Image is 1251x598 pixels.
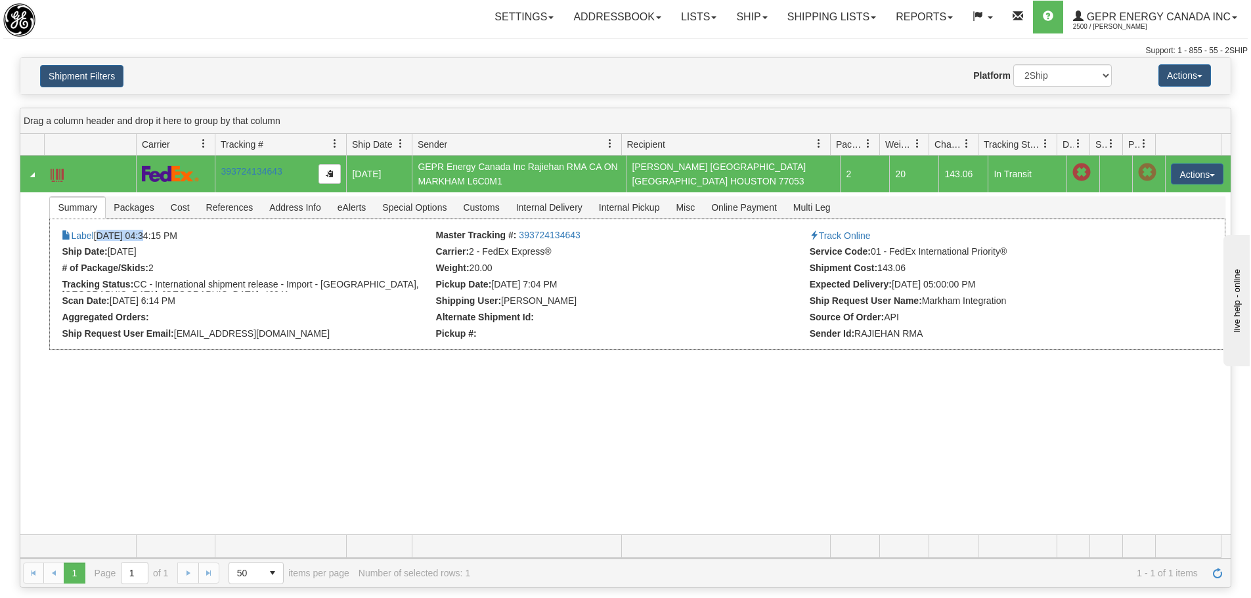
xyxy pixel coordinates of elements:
[40,65,123,87] button: Shipment Filters
[62,230,432,243] li: [DATE] 04:34:15 PM
[62,279,432,292] li: CC - International shipment release - Import - [GEOGRAPHIC_DATA], [GEOGRAPHIC_DATA], [GEOGRAPHIC_...
[121,563,148,584] input: Page 1
[64,563,85,584] span: Page 1
[1100,133,1122,155] a: Shipment Issues filter column settings
[1034,133,1057,155] a: Tracking Status filter column settings
[318,164,341,184] button: Copy to clipboard
[221,166,282,177] a: 393724134643
[436,246,806,259] li: 2 - FedEx Express®
[3,45,1248,56] div: Support: 1 - 855 - 55 - 2SHIP
[142,138,170,151] span: Carrier
[412,156,626,192] td: GEPR Energy Canada Inc Rajiehan RMA CA ON MARKHAM L6C0M1
[237,566,254,580] span: 50
[1138,163,1156,182] span: Pickup Not Assigned
[436,263,470,273] strong: Weight:
[627,138,665,151] span: Recipient
[808,133,830,155] a: Recipient filter column settings
[62,328,432,341] li: [EMAIL_ADDRESS][DOMAIN_NAME]
[810,312,1180,325] li: API
[810,279,892,289] strong: Expected Delivery:
[938,156,988,192] td: 143.06
[626,156,840,192] td: [PERSON_NAME] [GEOGRAPHIC_DATA] [GEOGRAPHIC_DATA] HOUSTON 77053
[62,328,173,339] strong: Ship Request User Email:
[785,197,839,218] span: Multi Leg
[1221,232,1250,366] iframe: chat widget
[26,168,39,181] a: Collapse
[324,133,346,155] a: Tracking # filter column settings
[479,568,1198,578] span: 1 - 1 of 1 items
[857,133,879,155] a: Packages filter column settings
[20,108,1231,134] div: grid grouping header
[261,197,329,218] span: Address Info
[778,1,886,33] a: Shipping lists
[508,197,590,218] span: Internal Delivery
[62,279,133,289] strong: Tracking Status:
[726,1,777,33] a: Ship
[703,197,785,218] span: Online Payment
[455,197,507,218] span: Customs
[1133,133,1155,155] a: Pickup Status filter column settings
[886,1,963,33] a: Reports
[1067,133,1089,155] a: Delivery Status filter column settings
[810,230,871,241] a: Track Online
[62,263,148,273] strong: # of Package/Skids:
[163,197,198,218] span: Cost
[668,197,703,218] span: Misc
[810,312,885,322] strong: Source Of Order:
[810,246,871,257] strong: Service Code:
[934,138,962,151] span: Charge
[192,133,215,155] a: Carrier filter column settings
[62,263,432,276] li: 2
[436,295,806,309] li: Rajiehan Ramachandran (29976)
[229,562,349,584] span: items per page
[62,246,107,257] strong: Ship Date:
[1158,64,1211,87] button: Actions
[389,133,412,155] a: Ship Date filter column settings
[810,263,1180,276] li: 143.06
[1171,163,1223,184] button: Actions
[1207,563,1228,584] a: Refresh
[436,328,477,339] strong: Pickup #:
[519,230,580,240] a: 393724134643
[221,138,263,151] span: Tracking #
[352,138,392,151] span: Ship Date
[3,3,35,37] img: logo2500.jpg
[436,263,806,276] li: 20.00
[50,197,105,218] span: Summary
[988,156,1066,192] td: In Transit
[62,246,432,259] li: [DATE]
[142,165,199,182] img: 2 - FedEx Express®
[906,133,929,155] a: Weight filter column settings
[359,568,470,578] div: Number of selected rows: 1
[436,295,502,306] strong: Shipping User:
[346,156,412,192] td: [DATE]
[671,1,726,33] a: Lists
[436,279,492,289] strong: Pickup Date:
[106,197,162,218] span: Packages
[984,138,1041,151] span: Tracking Status
[840,156,889,192] td: 2
[229,562,284,584] span: Page sizes drop down
[955,133,978,155] a: Charge filter column settings
[374,197,454,218] span: Special Options
[810,246,1180,259] li: 01 - FedEx International Priority®
[810,279,1180,292] li: [DATE] 05:00:00 PM
[95,562,169,584] span: Page of 1
[262,563,283,584] span: select
[810,295,1180,309] li: Markham Integration
[62,295,109,306] strong: Scan Date:
[436,246,470,257] strong: Carrier:
[889,156,938,192] td: 20
[62,312,148,322] strong: Aggregated Orders:
[1072,163,1091,182] span: Late
[330,197,374,218] span: eAlerts
[563,1,671,33] a: Addressbook
[485,1,563,33] a: Settings
[198,197,261,218] span: References
[62,230,93,241] a: Label
[1128,138,1139,151] span: Pickup Status
[1063,138,1074,151] span: Delivery Status
[1084,11,1231,22] span: GEPR Energy Canada Inc
[973,69,1011,82] label: Platform
[810,328,854,339] strong: Sender Id:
